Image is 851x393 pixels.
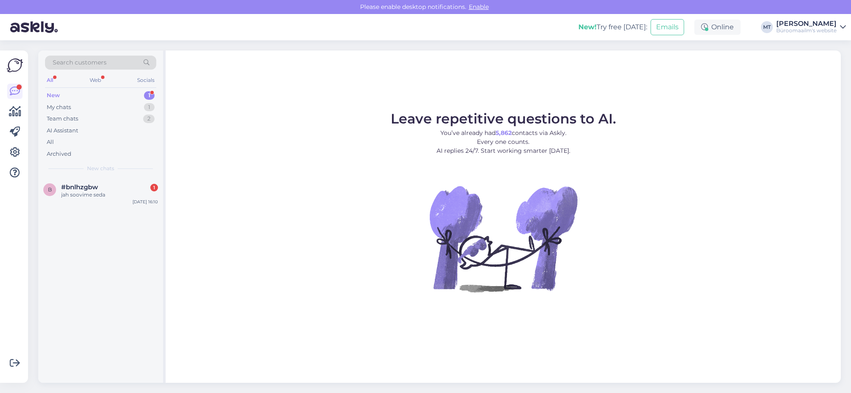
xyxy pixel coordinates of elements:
[776,20,846,34] a: [PERSON_NAME]Büroomaailm's website
[61,183,98,191] span: #bnlhzgbw
[496,129,512,137] b: 5,862
[61,191,158,199] div: jah soovime seda
[47,115,78,123] div: Team chats
[47,91,60,100] div: New
[391,110,616,127] span: Leave repetitive questions to AI.
[578,23,597,31] b: New!
[132,199,158,205] div: [DATE] 16:10
[53,58,107,67] span: Search customers
[88,75,103,86] div: Web
[47,103,71,112] div: My chats
[578,22,647,32] div: Try free [DATE]:
[694,20,741,35] div: Online
[391,129,616,155] p: You’ve already had contacts via Askly. Every one counts. AI replies 24/7. Start working smarter [...
[47,126,78,135] div: AI Assistant
[48,186,52,193] span: b
[150,184,158,191] div: 1
[427,162,580,315] img: No Chat active
[144,91,155,100] div: 1
[651,19,684,35] button: Emails
[47,138,54,146] div: All
[776,27,837,34] div: Büroomaailm's website
[135,75,156,86] div: Socials
[776,20,837,27] div: [PERSON_NAME]
[87,165,114,172] span: New chats
[7,57,23,73] img: Askly Logo
[466,3,491,11] span: Enable
[761,21,773,33] div: MT
[47,150,71,158] div: Archived
[144,103,155,112] div: 1
[143,115,155,123] div: 2
[45,75,55,86] div: All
